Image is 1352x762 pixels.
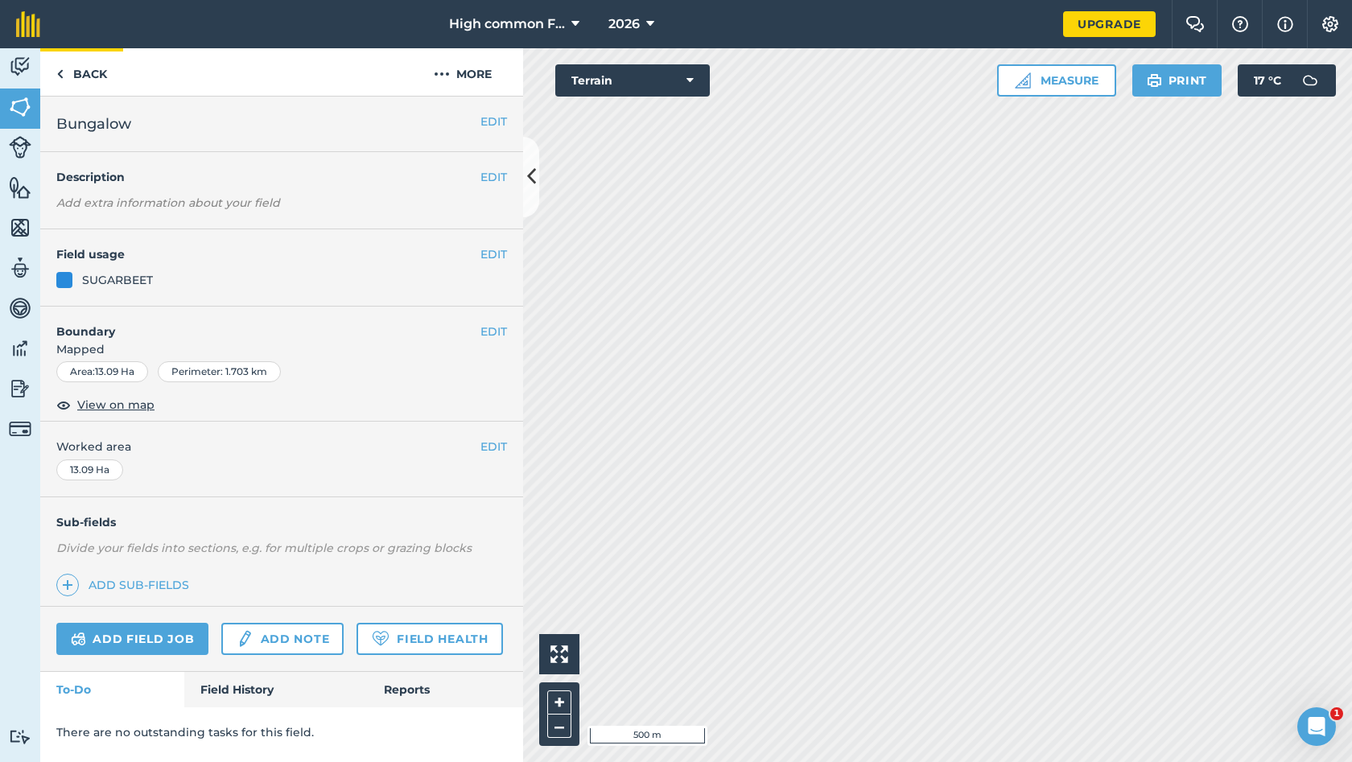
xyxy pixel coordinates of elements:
button: Measure [997,64,1116,97]
span: Worked area [56,438,507,455]
span: 1 [1330,707,1343,720]
div: 13.09 Ha [56,459,123,480]
img: svg+xml;base64,PD94bWwgdmVyc2lvbj0iMS4wIiBlbmNvZGluZz0idXRmLTgiPz4KPCEtLSBHZW5lcmF0b3I6IEFkb2JlIE... [9,55,31,79]
img: svg+xml;base64,PD94bWwgdmVyc2lvbj0iMS4wIiBlbmNvZGluZz0idXRmLTgiPz4KPCEtLSBHZW5lcmF0b3I6IEFkb2JlIE... [71,629,86,649]
a: Field Health [357,623,502,655]
h4: Sub-fields [40,513,523,531]
button: EDIT [480,245,507,263]
span: View on map [77,396,155,414]
img: svg+xml;base64,PD94bWwgdmVyc2lvbj0iMS4wIiBlbmNvZGluZz0idXRmLTgiPz4KPCEtLSBHZW5lcmF0b3I6IEFkb2JlIE... [9,418,31,440]
a: To-Do [40,672,184,707]
h4: Description [56,168,507,186]
h4: Field usage [56,245,480,263]
img: A cog icon [1321,16,1340,32]
button: EDIT [480,168,507,186]
em: Divide your fields into sections, e.g. for multiple crops or grazing blocks [56,541,472,555]
img: svg+xml;base64,PHN2ZyB4bWxucz0iaHR0cDovL3d3dy53My5vcmcvMjAwMC9zdmciIHdpZHRoPSIxNCIgaGVpZ2h0PSIyNC... [62,575,73,595]
img: svg+xml;base64,PHN2ZyB4bWxucz0iaHR0cDovL3d3dy53My5vcmcvMjAwMC9zdmciIHdpZHRoPSIxOSIgaGVpZ2h0PSIyNC... [1147,71,1162,90]
img: svg+xml;base64,PHN2ZyB4bWxucz0iaHR0cDovL3d3dy53My5vcmcvMjAwMC9zdmciIHdpZHRoPSIyMCIgaGVpZ2h0PSIyNC... [434,64,450,84]
div: SUGARBEET [82,271,153,289]
img: svg+xml;base64,PHN2ZyB4bWxucz0iaHR0cDovL3d3dy53My5vcmcvMjAwMC9zdmciIHdpZHRoPSI1NiIgaGVpZ2h0PSI2MC... [9,216,31,240]
span: Mapped [40,340,523,358]
span: High common Farm [449,14,565,34]
span: 17 ° C [1254,64,1281,97]
button: – [547,715,571,738]
h4: Boundary [40,307,480,340]
div: Perimeter : 1.703 km [158,361,281,382]
img: svg+xml;base64,PD94bWwgdmVyc2lvbj0iMS4wIiBlbmNvZGluZz0idXRmLTgiPz4KPCEtLSBHZW5lcmF0b3I6IEFkb2JlIE... [236,629,253,649]
img: A question mark icon [1230,16,1250,32]
span: 2026 [608,14,640,34]
img: svg+xml;base64,PD94bWwgdmVyc2lvbj0iMS4wIiBlbmNvZGluZz0idXRmLTgiPz4KPCEtLSBHZW5lcmF0b3I6IEFkb2JlIE... [9,136,31,159]
img: Ruler icon [1015,72,1031,89]
img: svg+xml;base64,PHN2ZyB4bWxucz0iaHR0cDovL3d3dy53My5vcmcvMjAwMC9zdmciIHdpZHRoPSIxOCIgaGVpZ2h0PSIyNC... [56,395,71,414]
button: EDIT [480,113,507,130]
button: Print [1132,64,1222,97]
img: svg+xml;base64,PD94bWwgdmVyc2lvbj0iMS4wIiBlbmNvZGluZz0idXRmLTgiPz4KPCEtLSBHZW5lcmF0b3I6IEFkb2JlIE... [1294,64,1326,97]
img: Four arrows, one pointing top left, one top right, one bottom right and the last bottom left [550,645,568,663]
span: Bungalow [56,113,131,135]
img: svg+xml;base64,PHN2ZyB4bWxucz0iaHR0cDovL3d3dy53My5vcmcvMjAwMC9zdmciIHdpZHRoPSI1NiIgaGVpZ2h0PSI2MC... [9,95,31,119]
a: Add field job [56,623,208,655]
img: svg+xml;base64,PD94bWwgdmVyc2lvbj0iMS4wIiBlbmNvZGluZz0idXRmLTgiPz4KPCEtLSBHZW5lcmF0b3I6IEFkb2JlIE... [9,729,31,744]
a: Add note [221,623,344,655]
a: Back [40,48,123,96]
img: svg+xml;base64,PHN2ZyB4bWxucz0iaHR0cDovL3d3dy53My5vcmcvMjAwMC9zdmciIHdpZHRoPSIxNyIgaGVpZ2h0PSIxNy... [1277,14,1293,34]
img: svg+xml;base64,PD94bWwgdmVyc2lvbj0iMS4wIiBlbmNvZGluZz0idXRmLTgiPz4KPCEtLSBHZW5lcmF0b3I6IEFkb2JlIE... [9,256,31,280]
button: Terrain [555,64,710,97]
p: There are no outstanding tasks for this field. [56,723,507,741]
a: Field History [184,672,367,707]
button: 17 °C [1238,64,1336,97]
iframe: Intercom live chat [1297,707,1336,746]
img: svg+xml;base64,PD94bWwgdmVyc2lvbj0iMS4wIiBlbmNvZGluZz0idXRmLTgiPz4KPCEtLSBHZW5lcmF0b3I6IEFkb2JlIE... [9,377,31,401]
div: Area : 13.09 Ha [56,361,148,382]
a: Upgrade [1063,11,1156,37]
button: + [547,690,571,715]
a: Reports [368,672,523,707]
img: svg+xml;base64,PHN2ZyB4bWxucz0iaHR0cDovL3d3dy53My5vcmcvMjAwMC9zdmciIHdpZHRoPSI1NiIgaGVpZ2h0PSI2MC... [9,175,31,200]
em: Add extra information about your field [56,196,280,210]
a: Add sub-fields [56,574,196,596]
img: svg+xml;base64,PD94bWwgdmVyc2lvbj0iMS4wIiBlbmNvZGluZz0idXRmLTgiPz4KPCEtLSBHZW5lcmF0b3I6IEFkb2JlIE... [9,296,31,320]
button: EDIT [480,438,507,455]
button: EDIT [480,323,507,340]
img: Two speech bubbles overlapping with the left bubble in the forefront [1185,16,1205,32]
img: fieldmargin Logo [16,11,40,37]
button: View on map [56,395,155,414]
button: More [402,48,523,96]
img: svg+xml;base64,PHN2ZyB4bWxucz0iaHR0cDovL3d3dy53My5vcmcvMjAwMC9zdmciIHdpZHRoPSI5IiBoZWlnaHQ9IjI0Ii... [56,64,64,84]
img: svg+xml;base64,PD94bWwgdmVyc2lvbj0iMS4wIiBlbmNvZGluZz0idXRmLTgiPz4KPCEtLSBHZW5lcmF0b3I6IEFkb2JlIE... [9,336,31,360]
